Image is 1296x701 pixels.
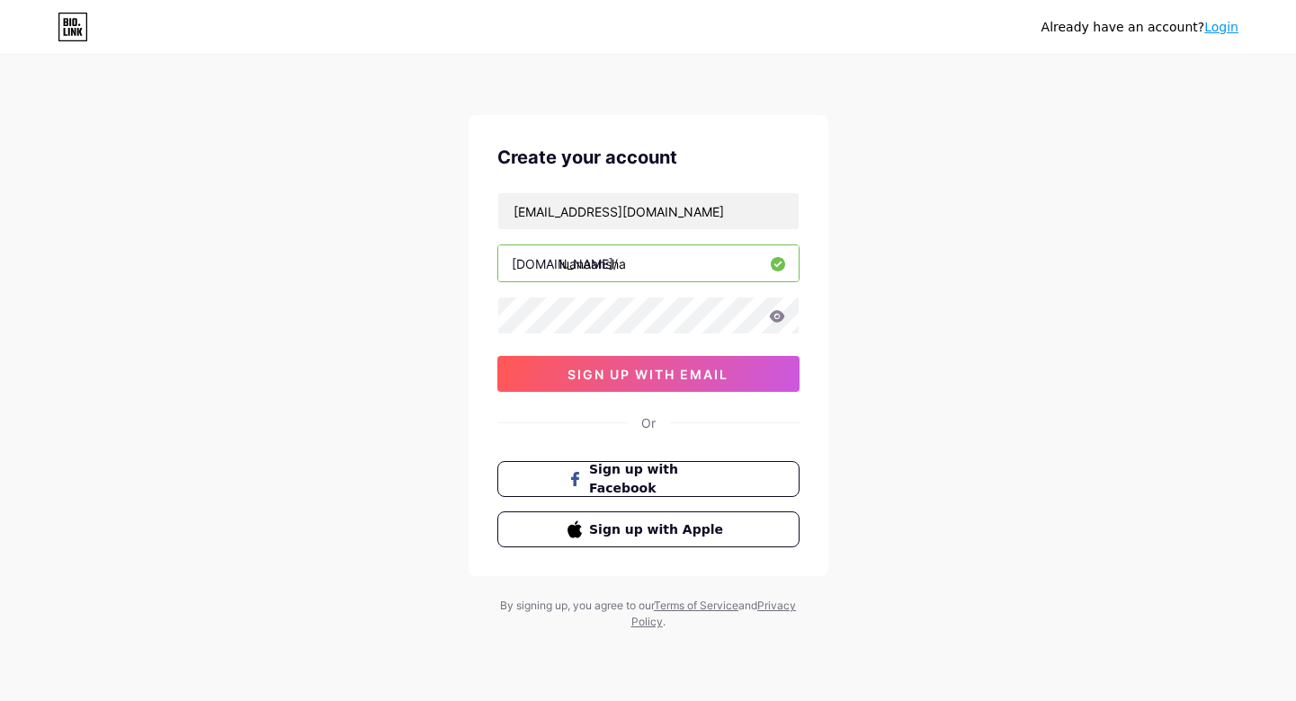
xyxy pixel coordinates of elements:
[589,520,728,539] span: Sign up with Apple
[641,413,656,432] div: Or
[496,598,801,630] div: By signing up, you agree to our and .
[1204,20,1238,34] a: Login
[568,367,728,382] span: sign up with email
[497,356,800,392] button: sign up with email
[497,144,800,171] div: Create your account
[1041,18,1238,37] div: Already have an account?
[512,254,618,273] div: [DOMAIN_NAME]/
[497,511,800,547] button: Sign up with Apple
[654,599,738,612] a: Terms of Service
[498,245,799,281] input: username
[498,193,799,229] input: Email
[497,461,800,497] button: Sign up with Facebook
[589,460,728,498] span: Sign up with Facebook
